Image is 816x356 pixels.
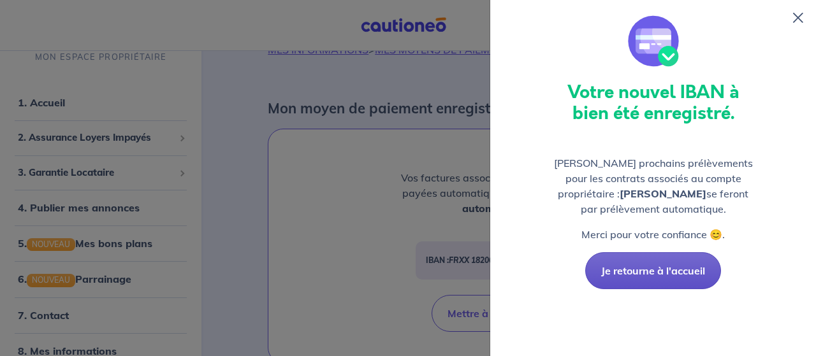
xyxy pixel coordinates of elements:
p: Merci pour votre confiance 😊. [551,227,755,242]
h3: Votre nouvel IBAN à bien été enregistré. [551,82,755,125]
img: illu_payment_valid.svg [628,15,679,67]
button: Je retourne à l'accueil [585,252,721,289]
strong: [PERSON_NAME] [620,187,706,200]
p: [PERSON_NAME] prochains prélèvements pour les contrats associés au compte propriétaire : se feron... [551,155,755,217]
